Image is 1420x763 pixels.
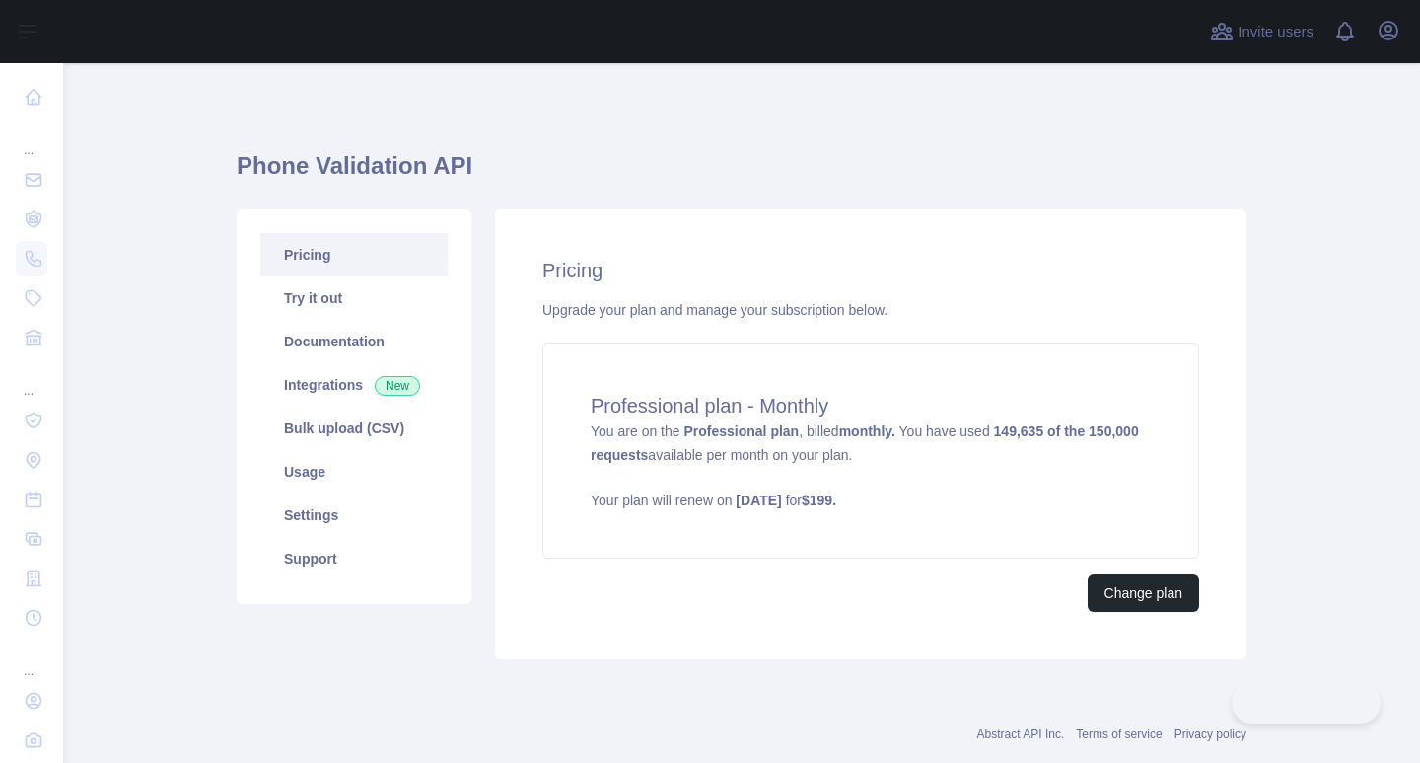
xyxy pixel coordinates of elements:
[542,300,1199,320] div: Upgrade your plan and manage your subscription below.
[1206,16,1317,47] button: Invite users
[260,537,448,580] a: Support
[16,640,47,679] div: ...
[1088,574,1199,612] button: Change plan
[1174,727,1246,741] a: Privacy policy
[260,276,448,320] a: Try it out
[839,423,895,439] strong: monthly.
[542,257,1199,284] h2: Pricing
[1238,21,1313,43] span: Invite users
[591,423,1151,510] span: You are on the , billed You have used available per month on your plan.
[260,363,448,407] a: Integrations New
[16,118,47,158] div: ...
[591,491,1151,510] p: Your plan will renew on for
[375,376,420,396] span: New
[237,150,1246,197] h1: Phone Validation API
[591,392,1151,420] h4: Professional plan - Monthly
[802,493,836,508] strong: $ 199 .
[260,494,448,537] a: Settings
[1076,727,1162,741] a: Terms of service
[16,359,47,399] div: ...
[260,320,448,363] a: Documentation
[683,423,799,439] strong: Professional plan
[1232,682,1381,724] iframe: Toggle Customer Support
[260,233,448,276] a: Pricing
[260,407,448,450] a: Bulk upload (CSV)
[977,727,1065,741] a: Abstract API Inc.
[260,450,448,494] a: Usage
[591,423,1139,463] strong: 149,635 of the 150,000 requests
[736,493,781,508] strong: [DATE]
